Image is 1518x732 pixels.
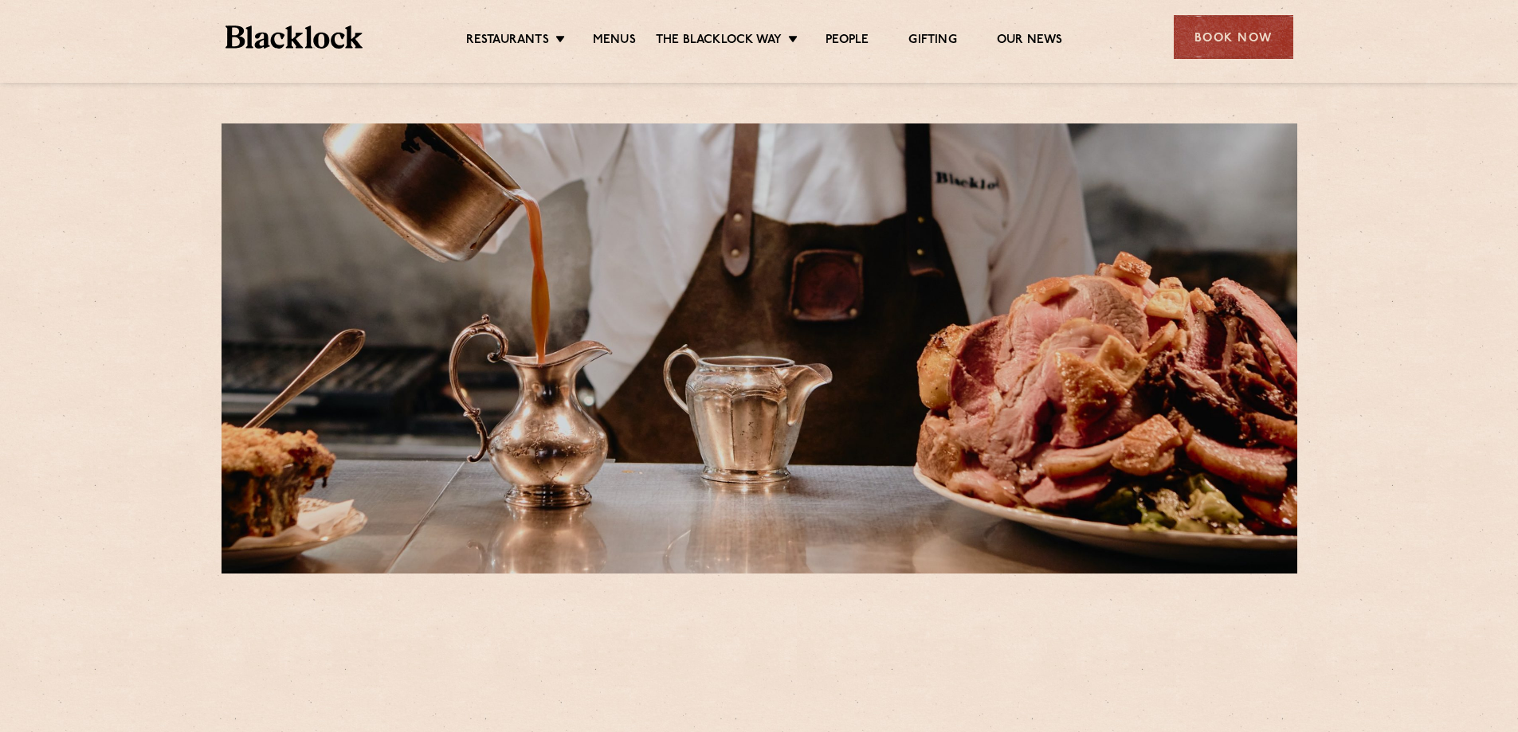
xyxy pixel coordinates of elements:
a: Our News [997,33,1063,50]
a: Restaurants [466,33,549,50]
a: People [826,33,869,50]
div: Book Now [1174,15,1293,59]
a: The Blacklock Way [656,33,782,50]
a: Gifting [908,33,956,50]
a: Menus [593,33,636,50]
img: BL_Textured_Logo-footer-cropped.svg [226,25,363,49]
